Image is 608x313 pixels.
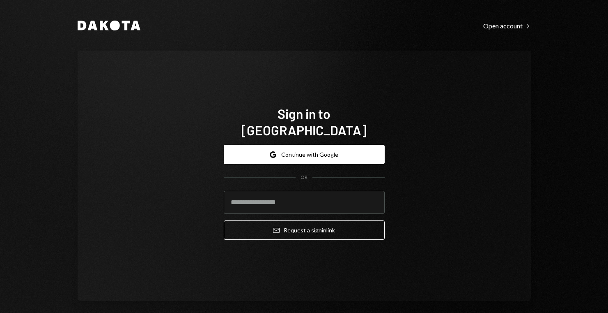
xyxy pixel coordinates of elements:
div: OR [301,174,307,181]
button: Request a signinlink [224,220,385,240]
a: Open account [483,21,531,30]
div: Open account [483,22,531,30]
button: Continue with Google [224,145,385,164]
h1: Sign in to [GEOGRAPHIC_DATA] [224,105,385,138]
